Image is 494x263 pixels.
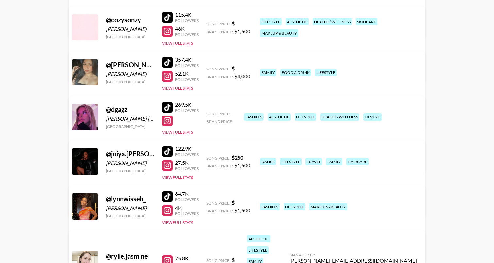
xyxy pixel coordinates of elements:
[232,154,243,161] strong: $ 250
[206,111,230,116] span: Song Price:
[175,146,199,152] div: 122.9K
[206,209,233,213] span: Brand Price:
[106,116,154,122] div: [PERSON_NAME] [PERSON_NAME]
[326,158,342,165] div: family
[175,205,199,211] div: 4K
[175,101,199,108] div: 269.5K
[260,203,280,210] div: fashion
[260,18,282,25] div: lifestyle
[175,56,199,63] div: 357.4K
[162,175,193,180] button: View Full Stats
[206,163,233,168] span: Brand Price:
[309,203,347,210] div: makeup & beauty
[175,70,199,77] div: 52.1K
[162,130,193,135] button: View Full Stats
[106,205,154,211] div: [PERSON_NAME]
[106,71,154,77] div: [PERSON_NAME]
[232,257,235,263] strong: $
[106,213,154,218] div: [GEOGRAPHIC_DATA]
[206,67,230,71] span: Song Price:
[363,113,382,121] div: lipsync
[106,105,154,114] div: @ dgagz
[244,113,264,121] div: fashion
[284,203,305,210] div: lifestyle
[206,119,233,124] span: Brand Price:
[206,22,230,26] span: Song Price:
[260,158,276,165] div: dance
[346,158,369,165] div: haircare
[295,113,316,121] div: lifestyle
[232,20,235,26] strong: $
[289,253,417,257] div: Managed By
[234,207,250,213] strong: $ 1,500
[247,246,269,254] div: lifestyle
[175,255,199,262] div: 75.8K
[268,113,291,121] div: aesthetic
[106,160,154,166] div: [PERSON_NAME]
[175,160,199,166] div: 27.5K
[280,69,311,76] div: food & drink
[106,168,154,173] div: [GEOGRAPHIC_DATA]
[206,29,233,34] span: Brand Price:
[320,113,359,121] div: health / wellness
[175,108,199,113] div: Followers
[356,18,377,25] div: skincare
[305,158,322,165] div: travel
[162,220,193,225] button: View Full Stats
[206,201,230,206] span: Song Price:
[106,26,154,32] div: [PERSON_NAME]
[106,79,154,84] div: [GEOGRAPHIC_DATA]
[162,41,193,46] button: View Full Stats
[175,18,199,23] div: Followers
[175,32,199,37] div: Followers
[280,158,302,165] div: lifestyle
[286,18,309,25] div: aesthetic
[260,29,298,37] div: makeup & beauty
[175,166,199,171] div: Followers
[232,65,235,71] strong: $
[175,25,199,32] div: 46K
[247,235,270,242] div: aesthetic
[106,195,154,203] div: @ lynnwisseh_
[234,28,250,34] strong: $ 1,500
[175,197,199,202] div: Followers
[175,211,199,216] div: Followers
[175,152,199,157] div: Followers
[206,258,230,263] span: Song Price:
[175,11,199,18] div: 115.4K
[106,252,154,260] div: @ rylie.jasmine
[206,156,230,161] span: Song Price:
[175,63,199,68] div: Followers
[106,61,154,69] div: @ [PERSON_NAME].reynaaa
[260,69,276,76] div: family
[106,34,154,39] div: [GEOGRAPHIC_DATA]
[206,74,233,79] span: Brand Price:
[175,191,199,197] div: 84.7K
[232,199,235,206] strong: $
[315,69,337,76] div: lifestyle
[106,150,154,158] div: @ joiya.[PERSON_NAME]
[234,162,250,168] strong: $ 1,500
[234,73,250,79] strong: $ 4,000
[106,16,154,24] div: @ cozysonzy
[162,86,193,91] button: View Full Stats
[175,77,199,82] div: Followers
[106,124,154,129] div: [GEOGRAPHIC_DATA]
[313,18,352,25] div: health / wellness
